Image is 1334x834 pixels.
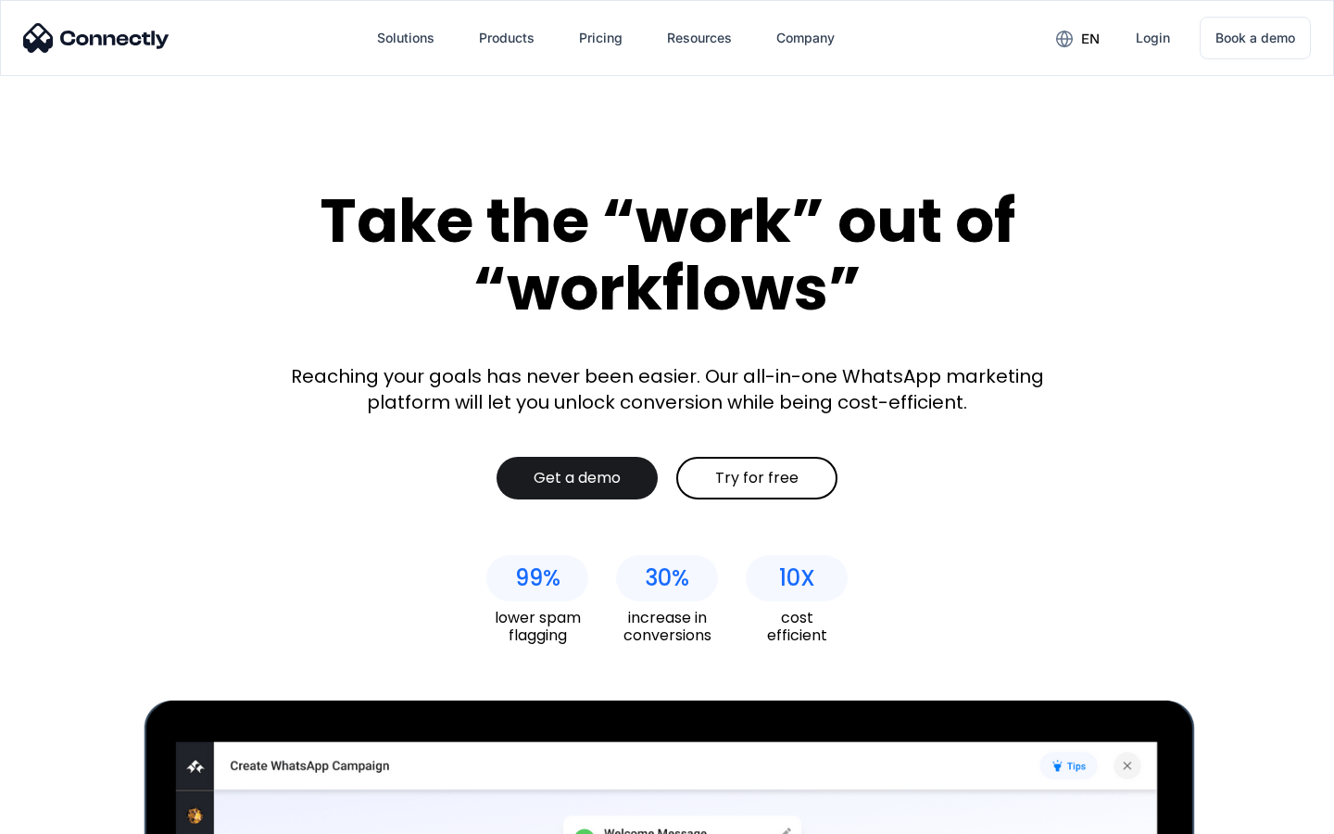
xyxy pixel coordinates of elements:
[250,187,1084,322] div: Take the “work” out of “workflows”
[1121,16,1185,60] a: Login
[579,25,623,51] div: Pricing
[479,25,535,51] div: Products
[715,469,799,487] div: Try for free
[616,609,718,644] div: increase in conversions
[676,457,837,499] a: Try for free
[564,16,637,60] a: Pricing
[19,802,111,828] aside: Language selected: English
[1081,26,1100,52] div: en
[534,469,621,487] div: Get a demo
[278,363,1056,415] div: Reaching your goals has never been easier. Our all-in-one WhatsApp marketing platform will let yo...
[515,565,560,591] div: 99%
[667,25,732,51] div: Resources
[645,565,689,591] div: 30%
[746,609,848,644] div: cost efficient
[377,25,434,51] div: Solutions
[1136,25,1170,51] div: Login
[776,25,835,51] div: Company
[497,457,658,499] a: Get a demo
[23,23,170,53] img: Connectly Logo
[486,609,588,644] div: lower spam flagging
[37,802,111,828] ul: Language list
[1200,17,1311,59] a: Book a demo
[779,565,815,591] div: 10X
